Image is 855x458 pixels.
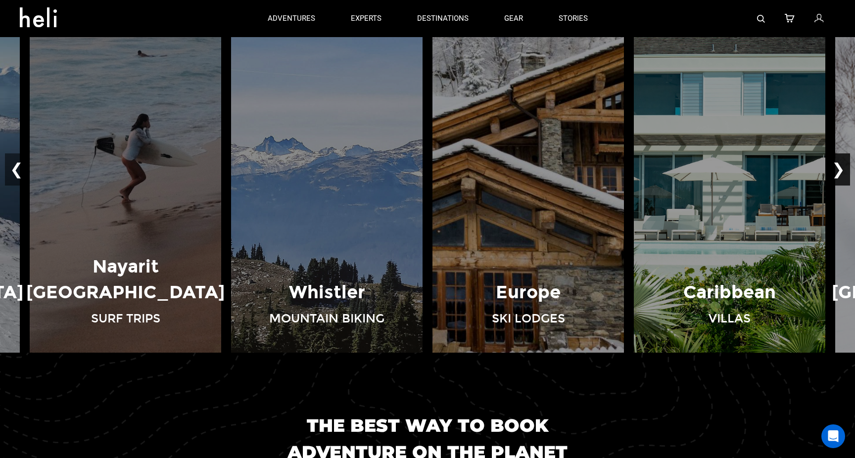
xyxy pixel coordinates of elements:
p: Ski Lodges [492,310,565,327]
p: Villas [709,310,751,327]
p: destinations [417,13,469,24]
p: Mountain Biking [269,310,384,327]
p: adventures [268,13,315,24]
p: Caribbean [683,280,776,305]
p: Whistler [289,280,365,305]
p: Surf Trips [91,310,160,327]
p: Europe [496,280,561,305]
div: Open Intercom Messenger [821,424,845,448]
img: search-bar-icon.svg [757,15,765,23]
button: ❯ [827,153,850,186]
button: ❮ [5,153,28,186]
p: experts [351,13,381,24]
p: Nayarit [GEOGRAPHIC_DATA] [26,254,225,305]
